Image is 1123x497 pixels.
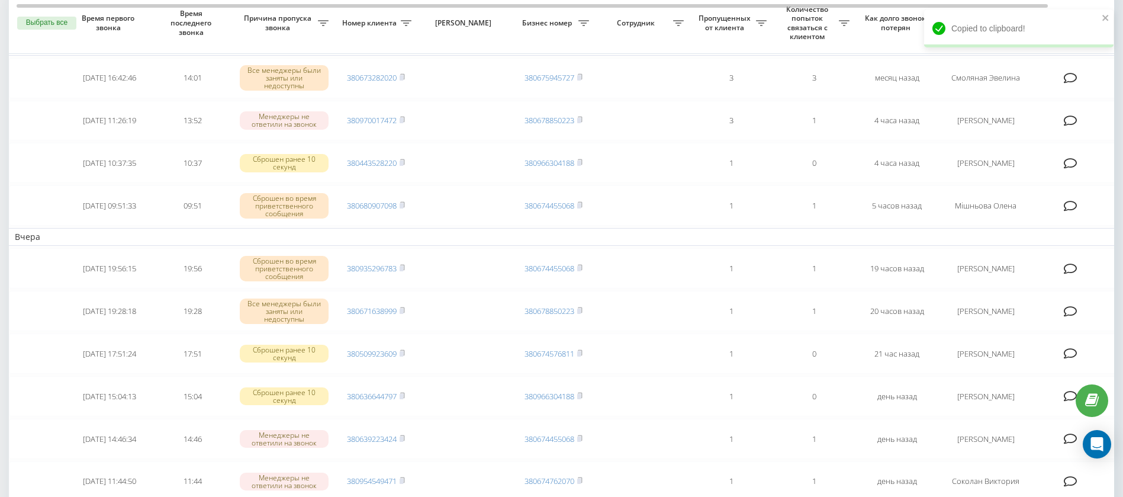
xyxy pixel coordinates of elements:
a: 380954549471 [347,476,397,486]
td: 19:56 [151,248,234,288]
td: 0 [773,376,855,416]
span: Номер клиента [340,18,401,28]
td: 1 [773,101,855,141]
a: 380639223424 [347,434,397,444]
td: 1 [690,376,773,416]
a: 380674455068 [525,434,574,444]
td: 14:46 [151,419,234,459]
div: Open Intercom Messenger [1083,430,1111,458]
td: 0 [773,334,855,374]
a: 380678850223 [525,115,574,126]
td: Мішньова Олена [938,185,1033,226]
td: 1 [773,185,855,226]
td: 19:28 [151,291,234,331]
a: 380443528220 [347,158,397,168]
td: [PERSON_NAME] [938,419,1033,459]
td: день назад [855,376,938,416]
td: 1 [773,248,855,288]
div: Все менеджеры были заняты или недоступны [240,65,329,91]
div: Сброшен ранее 10 секунд [240,345,329,363]
td: 1 [690,185,773,226]
a: 380674762070 [525,476,574,486]
td: [DATE] 10:37:35 [68,143,151,183]
td: 1 [690,143,773,183]
div: Сброшен во время приветственного сообщения [240,193,329,219]
td: 3 [690,58,773,98]
td: [DATE] 15:04:13 [68,376,151,416]
span: Бизнес номер [518,18,578,28]
a: 380680907098 [347,200,397,211]
a: 380636644797 [347,391,397,402]
a: 380674576811 [525,348,574,359]
a: 380673282020 [347,72,397,83]
td: 14:01 [151,58,234,98]
div: Менеджеры не ответили на звонок [240,473,329,490]
span: Сотрудник [601,18,673,28]
a: 380966304188 [525,158,574,168]
td: 4 часа назад [855,101,938,141]
div: Copied to clipboard! [924,9,1114,47]
td: 17:51 [151,334,234,374]
td: 0 [773,143,855,183]
td: день назад [855,419,938,459]
td: 13:52 [151,101,234,141]
span: Время первого звонка [78,14,141,32]
td: 1 [690,334,773,374]
a: 380509923609 [347,348,397,359]
td: 1 [690,419,773,459]
span: Причина пропуска звонка [240,14,318,32]
td: [DATE] 19:56:15 [68,248,151,288]
td: [DATE] 16:42:46 [68,58,151,98]
td: 09:51 [151,185,234,226]
div: Сброшен во время приветственного сообщения [240,256,329,282]
button: Выбрать все [17,17,76,30]
a: 380935296783 [347,263,397,274]
span: Пропущенных от клиента [696,14,756,32]
span: [PERSON_NAME] [427,18,502,28]
td: 20 часов назад [855,291,938,331]
td: [PERSON_NAME] [938,334,1033,374]
td: 1 [773,291,855,331]
td: [DATE] 19:28:18 [68,291,151,331]
td: [DATE] 11:26:19 [68,101,151,141]
td: [DATE] 17:51:24 [68,334,151,374]
td: 1 [773,419,855,459]
td: [PERSON_NAME] [938,143,1033,183]
span: Количество попыток связаться с клиентом [778,5,839,41]
td: [DATE] 09:51:33 [68,185,151,226]
button: close [1102,13,1110,24]
td: 15:04 [151,376,234,416]
a: 380675945727 [525,72,574,83]
td: месяц назад [855,58,938,98]
td: 4 часа назад [855,143,938,183]
a: 380674455068 [525,200,574,211]
div: Все менеджеры были заняты или недоступны [240,299,329,325]
td: [DATE] 14:46:34 [68,419,151,459]
td: 19 часов назад [855,248,938,288]
td: 21 час назад [855,334,938,374]
td: [PERSON_NAME] [938,376,1033,416]
div: Менеджеры не ответили на звонок [240,111,329,129]
td: [PERSON_NAME] [938,248,1033,288]
a: 380671638999 [347,306,397,316]
td: Смоляная Эвелина [938,58,1033,98]
td: [PERSON_NAME] [938,291,1033,331]
div: Сброшен ранее 10 секунд [240,387,329,405]
span: Время последнего звонка [160,9,224,37]
td: 3 [773,58,855,98]
a: 380678850223 [525,306,574,316]
a: 380970017472 [347,115,397,126]
td: [PERSON_NAME] [938,101,1033,141]
span: Как долго звонок потерян [865,14,929,32]
a: 380674455068 [525,263,574,274]
a: 380966304188 [525,391,574,402]
div: Менеджеры не ответили на звонок [240,430,329,448]
td: 5 часов назад [855,185,938,226]
div: Сброшен ранее 10 секунд [240,154,329,172]
td: 1 [690,291,773,331]
td: 10:37 [151,143,234,183]
td: 3 [690,101,773,141]
td: 1 [690,248,773,288]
